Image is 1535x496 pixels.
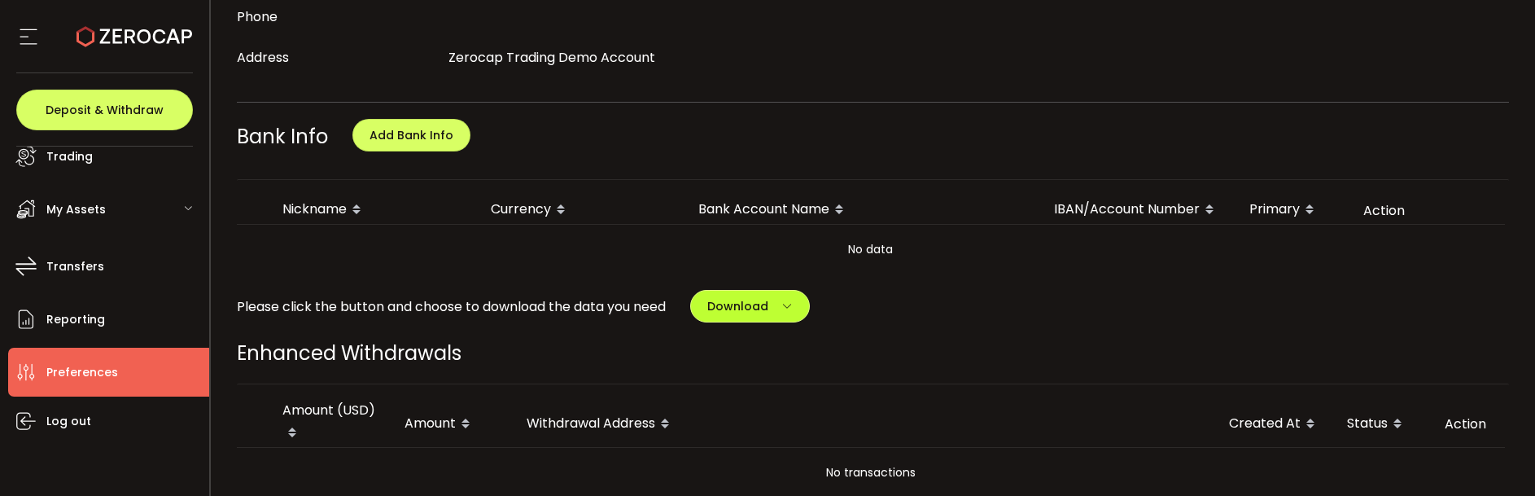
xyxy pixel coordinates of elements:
[16,90,193,130] button: Deposit & Withdraw
[237,1,440,33] div: Phone
[46,308,105,331] span: Reporting
[690,290,810,323] button: Download
[1432,415,1505,433] div: Action
[1041,196,1236,224] div: IBAN/Account Number
[46,410,91,433] span: Log out
[1236,196,1350,224] div: Primary
[269,196,478,224] div: Nickname
[352,119,470,151] button: Add Bank Info
[685,196,1041,224] div: Bank Account Name
[514,410,1216,438] div: Withdrawal Address
[448,48,655,67] span: Zerocap Trading Demo Account
[478,196,685,224] div: Currency
[707,298,768,314] span: Download
[46,104,164,116] span: Deposit & Withdraw
[46,145,93,169] span: Trading
[1334,410,1432,438] div: Status
[391,410,514,438] div: Amount
[46,361,118,384] span: Preferences
[1350,201,1505,220] div: Action
[1216,410,1334,438] div: Created At
[269,401,391,447] div: Amount (USD)
[237,123,328,150] span: Bank Info
[553,225,1187,274] span: No data
[46,198,106,222] span: My Assets
[237,42,440,74] div: Address
[370,127,453,143] span: Add Bank Info
[237,296,666,317] span: Please click the button and choose to download the data you need
[1454,418,1535,496] iframe: Chat Widget
[237,339,1510,367] div: Enhanced Withdrawals
[46,255,104,279] span: Transfers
